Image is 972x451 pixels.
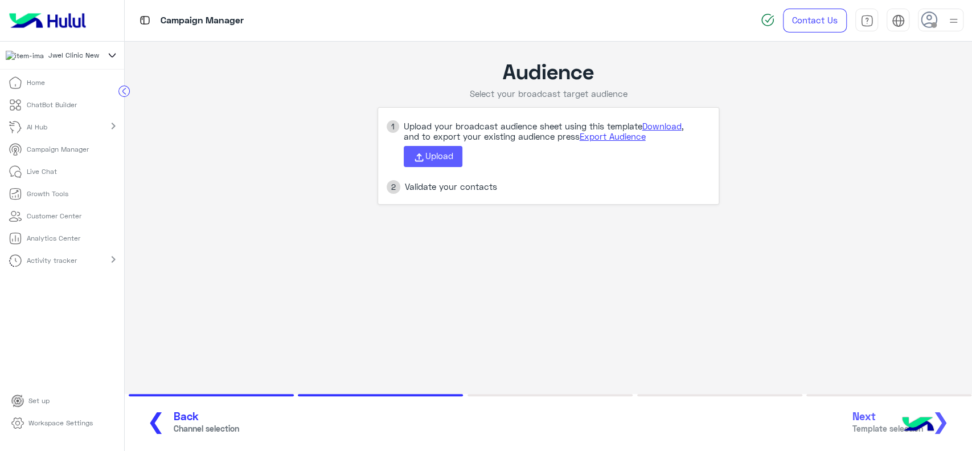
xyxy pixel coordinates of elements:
span: Jwel Clinic New [48,50,99,60]
p: Set up [28,396,50,406]
mat-icon: chevron_right [106,253,120,266]
p: Activity tracker [27,255,77,266]
a: Download [642,121,682,131]
p: Workspace Settings [28,418,93,428]
mat-icon: chevron_right [106,119,120,133]
div: Select your broadcast target audience [378,88,719,99]
img: tab [892,14,905,27]
img: profile [946,14,961,28]
p: Customer Center [27,211,81,221]
div: Validate your contacts [400,181,523,192]
p: AI Hub [27,122,47,132]
a: Set up [2,390,59,412]
img: 177882628735456 [6,51,44,61]
a: Workspace Settings [2,412,102,434]
p: Campaign Manager [27,144,89,155]
a: tab [855,9,878,32]
p: Home [27,78,45,88]
span: 2 [391,180,396,194]
button: Upload [404,146,462,168]
img: hulul-logo.png [898,405,938,445]
p: Campaign Manager [161,13,244,29]
span: Upload [425,151,453,161]
p: ChatBot Builder [27,100,77,110]
p: Live Chat [27,166,57,177]
a: Contact Us [783,9,847,32]
p: Analytics Center [27,233,80,243]
img: Logo [5,9,91,32]
div: Upload your broadcast audience sheet using this template , and to export your existing audience p... [399,121,719,141]
img: spinner [761,13,774,27]
img: tab [138,13,152,27]
a: Export Audience [580,131,646,141]
div: Audience [378,58,719,84]
span: 1 [391,120,395,133]
p: Growth Tools [27,189,68,199]
img: tab [860,14,873,27]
